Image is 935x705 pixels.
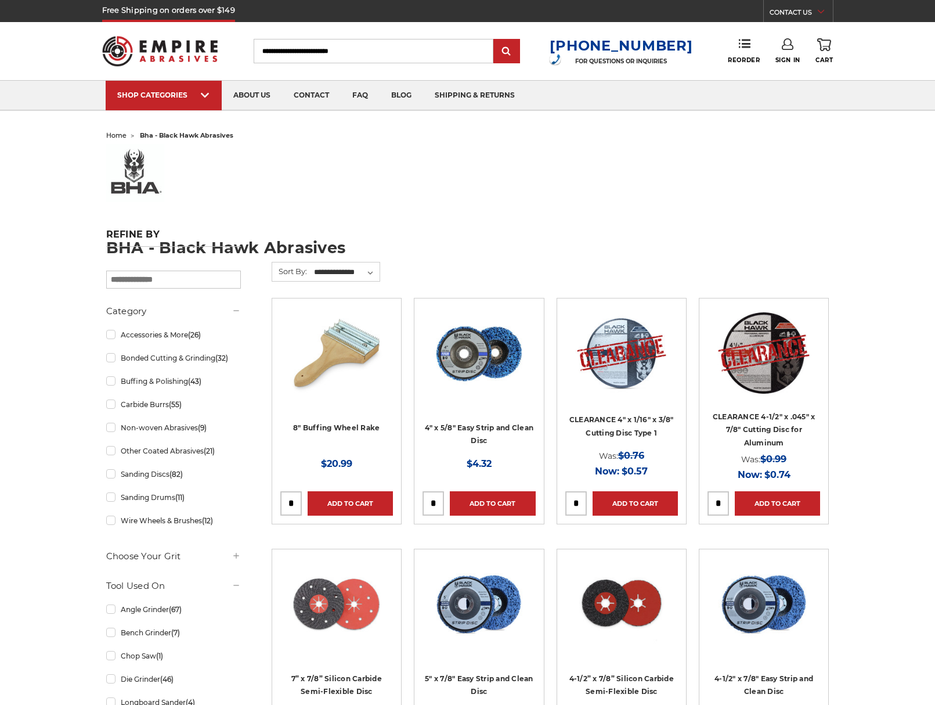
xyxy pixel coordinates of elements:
[380,81,423,110] a: blog
[707,451,820,467] div: Was:
[467,458,492,469] span: $4.32
[760,454,786,465] span: $0.99
[106,669,241,689] a: Die Grinder(46)
[423,307,535,419] a: 4" x 5/8" easy strip and clean discs
[432,307,525,400] img: 4" x 5/8" easy strip and clean discs
[204,447,215,455] span: (21)
[198,423,207,432] span: (9)
[106,464,241,484] a: Sanding Discs(82)
[425,674,533,696] a: 5" x 7/8" Easy Strip and Clean Disc
[282,81,341,110] a: contact
[188,377,201,386] span: (43)
[738,469,762,480] span: Now:
[106,441,241,461] a: Other Coated Abrasives(21)
[106,487,241,508] a: Sanding Drums(11)
[714,674,813,696] a: 4-1/2" x 7/8" Easy Strip and Clean Disc
[106,599,241,620] a: Angle Grinder(67)
[280,307,393,419] a: 8 inch single handle buffing wheel rake
[595,466,619,477] span: Now:
[171,628,180,637] span: (7)
[450,491,535,516] a: Add to Cart
[290,307,383,400] img: 8 inch single handle buffing wheel rake
[169,400,182,409] span: (55)
[425,423,534,445] a: 4" x 5/8" Easy Strip and Clean Disc
[495,40,518,63] input: Submit
[188,330,201,339] span: (26)
[175,493,185,502] span: (11)
[106,646,241,666] a: Chop Saw(1)
[222,81,282,110] a: about us
[569,415,674,437] a: CLEARANCE 4" x 1/16" x 3/8" Cutting Disc Type 1
[280,557,393,670] a: 7" x 7/8" Silicon Carbide Semi Flex Disc
[106,418,241,438] a: Non-woven Abrasives(9)
[550,37,692,54] a: [PHONE_NUMBER]
[156,652,163,660] span: (1)
[117,91,210,99] div: SHOP CATEGORIES
[106,348,241,368] a: Bonded Cutting & Grinding(32)
[106,579,241,593] h5: Tool Used On
[815,38,833,64] a: Cart
[717,307,810,400] img: CLEARANCE 4-1/2" x .045" x 7/8" for Aluminum
[106,144,164,202] img: bha%20logo_1578506219__73569.original.jpg
[550,57,692,65] p: FOR QUESTIONS OR INQUIRIES
[272,262,307,280] label: Sort By:
[618,450,644,461] span: $0.76
[202,516,213,525] span: (12)
[106,131,127,139] a: home
[308,491,393,516] a: Add to Cart
[575,307,668,400] img: CLEARANCE 4" x 1/16" x 3/8" Cutting Disc
[569,674,674,696] a: 4-1/2” x 7/8” Silicon Carbide Semi-Flexible Disc
[293,423,380,432] a: 8" Buffing Wheel Rake
[714,557,814,650] img: 4-1/2" x 7/8" Easy Strip and Clean Disc
[290,557,383,650] img: 7" x 7/8" Silicon Carbide Semi Flex Disc
[728,56,760,64] span: Reorder
[106,623,241,643] a: Bench Grinder(7)
[593,491,678,516] a: Add to Cart
[106,394,241,415] a: Carbide Burrs(55)
[707,557,820,670] a: 4-1/2" x 7/8" Easy Strip and Clean Disc
[312,264,380,281] select: Sort By:
[735,491,820,516] a: Add to Cart
[565,448,678,463] div: Was:
[106,549,241,563] h5: Choose Your Grit
[551,54,561,64] img: hfpfyWBK5wQHBAGPgDf9c6qAYOxxMAAAAASUVORK5CYII=
[341,81,380,110] a: faq
[707,307,820,419] a: CLEARANCE 4-1/2" x .045" x 7/8" for Aluminum
[622,466,648,477] span: $0.57
[321,458,352,469] span: $20.99
[160,675,174,684] span: (46)
[106,304,241,318] h5: Category
[423,81,526,110] a: shipping & returns
[775,56,800,64] span: Sign In
[815,56,833,64] span: Cart
[770,6,833,22] a: CONTACT US
[432,557,525,650] img: blue clean and strip disc
[215,354,228,362] span: (32)
[764,469,790,480] span: $0.74
[565,307,678,419] a: CLEARANCE 4" x 1/16" x 3/8" Cutting Disc
[423,557,535,670] a: blue clean and strip disc
[106,229,241,247] h5: Refine by
[575,557,668,650] img: 4.5" x 7/8" Silicon Carbide Semi Flex Disc
[713,412,815,447] a: CLEARANCE 4-1/2" x .045" x 7/8" Cutting Disc for Aluminum
[550,54,561,64] div: Call: 1-800-816-3824
[106,510,241,531] a: Wire Wheels & Brushes(12)
[291,674,382,696] a: 7” x 7/8” Silicon Carbide Semi-Flexible Disc
[106,325,241,345] a: Accessories & More(26)
[169,605,182,614] span: (67)
[565,557,678,670] a: 4.5" x 7/8" Silicon Carbide Semi Flex Disc
[728,38,760,63] a: Reorder
[106,371,241,391] a: Buffing & Polishing(43)
[106,240,829,256] h1: BHA - Black Hawk Abrasives
[169,470,183,479] span: (82)
[102,28,218,74] img: Empire Abrasives
[140,131,233,139] span: bha - black hawk abrasives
